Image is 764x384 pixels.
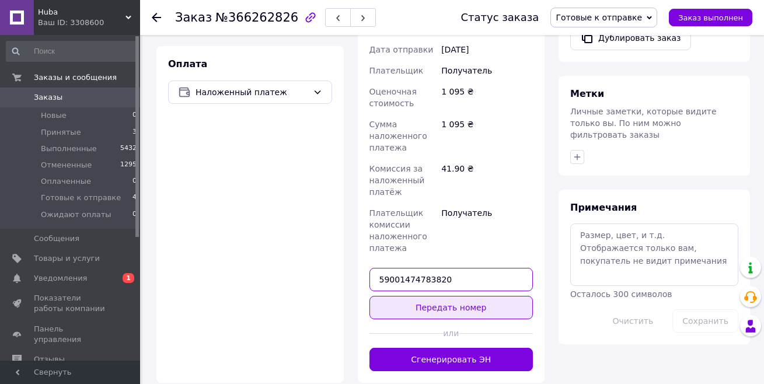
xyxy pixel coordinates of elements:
span: Панель управления [34,324,108,345]
span: 0 [132,176,137,187]
div: 1 095 ₴ [439,81,535,114]
span: Плательщик комиссии наложенного платежа [369,208,427,253]
span: Комиссия за наложенный платёж [369,164,425,197]
div: Статус заказа [461,12,539,23]
input: Поиск [6,41,138,62]
input: Номер экспресс-накладной [369,268,533,291]
span: Заказы [34,92,62,103]
span: Выполненные [41,144,97,154]
div: [DATE] [439,39,535,60]
span: Метки [570,88,604,99]
span: Заказы и сообщения [34,72,117,83]
button: Заказ выполнен [669,9,752,26]
span: Ожидают оплаты [41,210,111,220]
span: 1 [123,273,134,283]
span: 3 [132,127,137,138]
span: Дата отправки [369,45,434,54]
div: 1 095 ₴ [439,114,535,158]
div: Получатель [439,203,535,259]
span: 1295 [120,160,137,170]
span: Сумма наложенного платежа [369,120,427,152]
span: №366262826 [215,11,298,25]
button: Сгенерировать ЭН [369,348,533,371]
span: Плательщик [369,66,424,75]
button: Дублировать заказ [570,26,691,50]
span: Осталось 300 символов [570,289,672,299]
span: Заказ выполнен [678,13,743,22]
span: Готовые к отправке [41,193,121,203]
span: Huba [38,7,125,18]
span: Примечания [570,202,637,213]
span: 0 [132,210,137,220]
span: Оценочная стоимость [369,87,417,108]
span: Уведомления [34,273,87,284]
div: Вернуться назад [152,12,161,23]
div: Ваш ID: 3308600 [38,18,140,28]
span: 4 [132,193,137,203]
span: или [443,327,459,339]
span: Готовые к отправке [556,13,642,22]
span: Показатели работы компании [34,293,108,314]
span: 5432 [120,144,137,154]
span: Заказ [175,11,212,25]
span: Товары и услуги [34,253,100,264]
span: Наложенный платеж [196,86,308,99]
span: Сообщения [34,233,79,244]
span: 0 [132,110,137,121]
span: Оплаченные [41,176,91,187]
button: Передать номер [369,296,533,319]
span: Личные заметки, которые видите только вы. По ним можно фильтровать заказы [570,107,717,139]
span: Принятые [41,127,81,138]
span: Отмененные [41,160,92,170]
div: 41.90 ₴ [439,158,535,203]
span: Отзывы [34,354,65,365]
span: Оплата [168,58,207,69]
span: Новые [41,110,67,121]
div: Получатель [439,60,535,81]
